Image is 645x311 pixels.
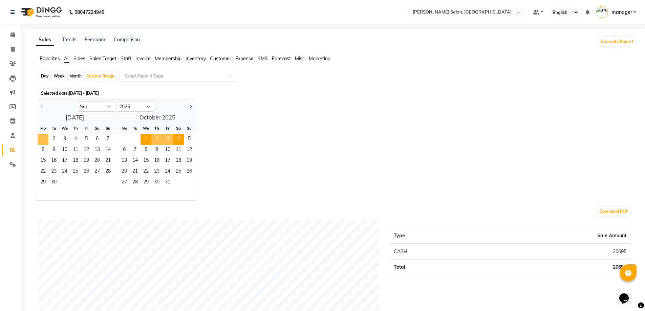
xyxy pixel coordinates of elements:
[92,134,103,145] div: Saturday, September 6, 2025
[103,166,113,177] div: Sunday, September 28, 2025
[38,145,48,156] div: Monday, September 8, 2025
[598,207,630,216] button: Download PDF
[38,134,48,145] div: Monday, September 1, 2025
[141,177,151,188] div: Wednesday, October 29, 2025
[119,123,130,134] div: Mo
[69,91,99,96] span: [DATE] - [DATE]
[155,55,181,62] span: Membership
[38,145,48,156] span: 8
[48,166,59,177] span: 23
[77,102,116,112] select: Select month
[81,134,92,145] div: Friday, September 5, 2025
[103,134,113,145] span: 7
[119,145,130,156] span: 6
[186,55,206,62] span: Inventory
[70,134,81,145] div: Thursday, September 4, 2025
[162,166,173,177] span: 24
[162,134,173,145] div: Friday, October 3, 2025
[119,177,130,188] div: Monday, October 27, 2025
[103,145,113,156] span: 14
[38,177,48,188] div: Monday, September 29, 2025
[390,228,478,244] th: Type
[151,156,162,166] div: Thursday, October 16, 2025
[184,166,195,177] div: Sunday, October 26, 2025
[70,134,81,145] span: 4
[135,55,151,62] span: Invoice
[48,134,59,145] div: Tuesday, September 2, 2025
[38,177,48,188] span: 29
[173,156,184,166] span: 18
[48,123,59,134] div: Tu
[119,145,130,156] div: Monday, October 6, 2025
[48,145,59,156] div: Tuesday, September 9, 2025
[162,156,173,166] div: Friday, October 17, 2025
[596,6,608,18] img: manager
[173,166,184,177] div: Saturday, October 25, 2025
[81,145,92,156] span: 12
[103,166,113,177] span: 28
[92,123,103,134] div: Sa
[130,177,141,188] span: 28
[173,123,184,134] div: Sa
[59,156,70,166] div: Wednesday, September 17, 2025
[68,71,83,81] div: Month
[38,156,48,166] div: Monday, September 15, 2025
[184,156,195,166] span: 19
[151,166,162,177] div: Thursday, October 23, 2025
[103,156,113,166] span: 21
[151,134,162,145] span: 2
[92,134,103,145] span: 6
[162,177,173,188] div: Friday, October 31, 2025
[119,166,130,177] span: 20
[151,145,162,156] span: 9
[173,156,184,166] div: Saturday, October 18, 2025
[119,156,130,166] div: Monday, October 13, 2025
[130,166,141,177] span: 21
[59,156,70,166] span: 17
[130,156,141,166] span: 14
[85,71,116,81] div: Custom Range
[151,166,162,177] span: 23
[295,55,305,62] span: Misc
[64,55,69,62] span: All
[119,177,130,188] span: 27
[103,145,113,156] div: Sunday, September 14, 2025
[81,156,92,166] span: 19
[59,123,70,134] div: We
[184,156,195,166] div: Sunday, October 19, 2025
[173,134,184,145] div: Saturday, October 4, 2025
[92,145,103,156] span: 13
[92,156,103,166] div: Saturday, September 20, 2025
[141,134,151,145] span: 1
[74,3,104,22] b: 08047224946
[70,145,81,156] div: Thursday, September 11, 2025
[162,156,173,166] span: 17
[59,134,70,145] div: Wednesday, September 3, 2025
[103,134,113,145] div: Sunday, September 7, 2025
[611,9,632,16] span: manager
[70,166,81,177] div: Thursday, September 25, 2025
[151,177,162,188] div: Thursday, October 30, 2025
[70,166,81,177] span: 25
[70,156,81,166] div: Thursday, September 18, 2025
[59,166,70,177] span: 24
[92,166,103,177] div: Saturday, September 27, 2025
[85,37,106,43] a: Feedback
[173,166,184,177] span: 25
[52,71,66,81] div: Week
[59,166,70,177] div: Wednesday, September 24, 2025
[478,244,630,260] td: 20695
[599,37,635,46] button: Generate Report
[17,3,64,22] img: logo
[141,177,151,188] span: 29
[62,37,77,43] a: Trends
[141,166,151,177] span: 22
[173,145,184,156] div: Saturday, October 11, 2025
[121,55,131,62] span: Staff
[173,145,184,156] span: 11
[141,123,151,134] div: We
[309,55,330,62] span: Marketing
[184,134,195,145] div: Sunday, October 5, 2025
[81,166,92,177] div: Friday, September 26, 2025
[141,156,151,166] span: 15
